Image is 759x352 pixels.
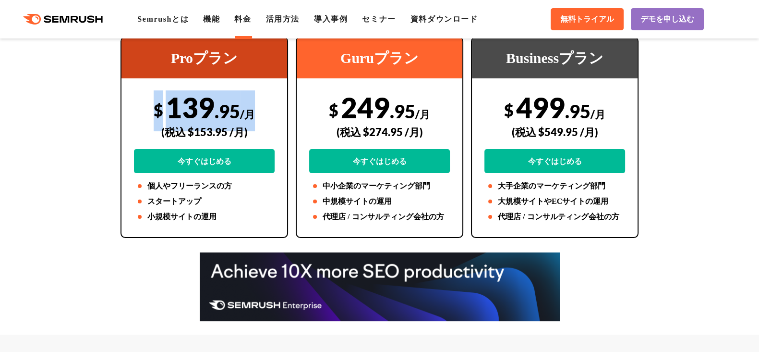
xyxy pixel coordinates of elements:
a: 導入事例 [314,15,348,23]
div: Businessプラン [472,38,638,78]
a: 今すぐはじめる [309,149,450,173]
a: デモを申し込む [631,8,704,30]
li: 大規模サイトやECサイトの運用 [484,196,625,207]
div: 249 [309,90,450,173]
li: 中小企業のマーケティング部門 [309,180,450,192]
span: .95 [565,100,590,122]
div: 499 [484,90,625,173]
span: .95 [390,100,415,122]
span: /月 [415,108,430,121]
li: 小規模サイトの運用 [134,211,275,223]
span: $ [504,100,514,120]
li: スタートアップ [134,196,275,207]
a: 料金 [234,15,251,23]
a: セミナー [362,15,396,23]
div: (税込 $549.95 /月) [484,115,625,149]
div: Guruプラン [297,38,462,78]
a: 活用方法 [266,15,300,23]
span: デモを申し込む [640,14,694,25]
a: 資料ダウンロード [410,15,478,23]
a: 機能 [203,15,220,23]
span: .95 [215,100,240,122]
li: 大手企業のマーケティング部門 [484,180,625,192]
span: $ [329,100,338,120]
a: 無料トライアル [551,8,624,30]
li: 代理店 / コンサルティング会社の方 [309,211,450,223]
div: 139 [134,90,275,173]
a: 今すぐはじめる [484,149,625,173]
span: /月 [590,108,605,121]
span: $ [154,100,163,120]
a: Semrushとは [137,15,189,23]
span: /月 [240,108,255,121]
div: Proプラン [121,38,287,78]
div: (税込 $274.95 /月) [309,115,450,149]
li: 中規模サイトの運用 [309,196,450,207]
div: (税込 $153.95 /月) [134,115,275,149]
a: 今すぐはじめる [134,149,275,173]
li: 代理店 / コンサルティング会社の方 [484,211,625,223]
span: 無料トライアル [560,14,614,25]
li: 個人やフリーランスの方 [134,180,275,192]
